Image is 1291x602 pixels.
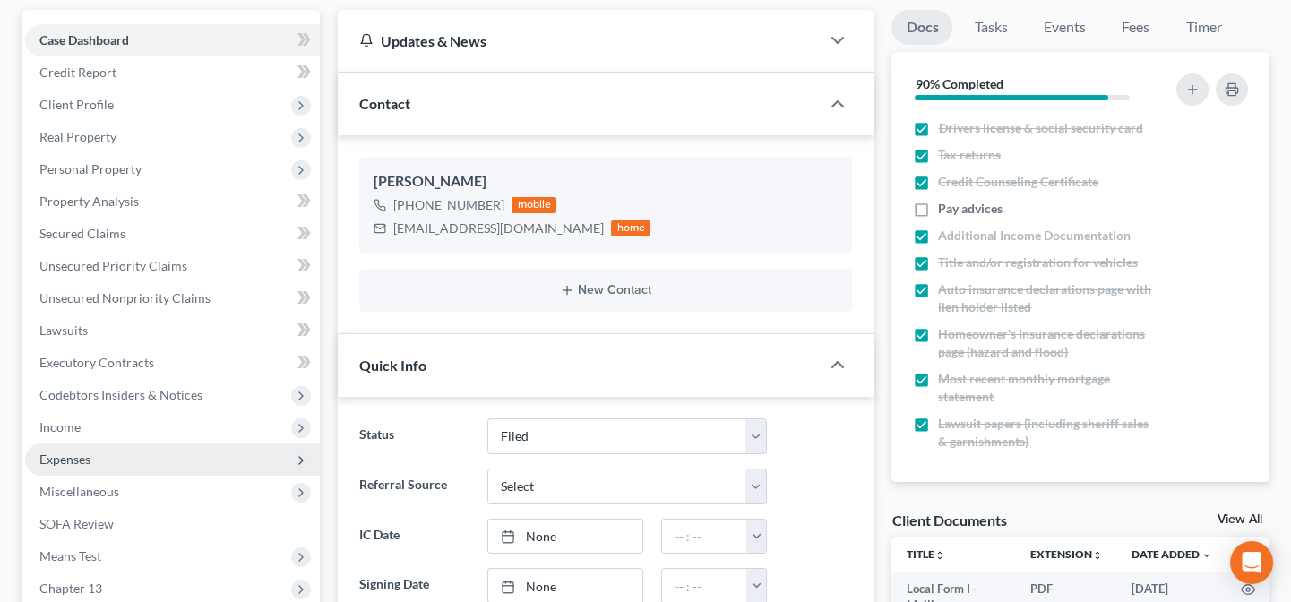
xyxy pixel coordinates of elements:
[39,387,202,402] span: Codebtors Insiders & Notices
[1092,550,1103,561] i: unfold_more
[1230,541,1273,584] div: Open Intercom Messenger
[39,355,154,370] span: Executory Contracts
[938,370,1159,406] span: Most recent monthly mortgage statement
[39,580,102,596] span: Chapter 13
[891,511,1006,529] div: Client Documents
[25,24,320,56] a: Case Dashboard
[393,219,604,237] div: [EMAIL_ADDRESS][DOMAIN_NAME]
[25,508,320,540] a: SOFA Review
[39,484,119,499] span: Miscellaneous
[938,173,1098,191] span: Credit Counseling Certificate
[938,200,1003,218] span: Pay advices
[512,197,556,213] div: mobile
[25,185,320,218] a: Property Analysis
[938,146,1001,164] span: Tax returns
[1132,547,1212,561] a: Date Added expand_more
[934,550,944,561] i: unfold_more
[938,325,1159,361] span: Homeowner's Insurance declarations page (hazard and flood)
[662,520,747,554] input: -- : --
[891,10,952,45] a: Docs
[938,119,1142,137] span: Drivers license & social security card
[374,171,838,193] div: [PERSON_NAME]
[25,56,320,89] a: Credit Report
[938,280,1159,316] span: Auto insurance declarations page with lien holder listed
[350,418,478,454] label: Status
[488,520,642,554] a: None
[374,283,838,297] button: New Contact
[915,76,1003,91] strong: 90% Completed
[1106,10,1164,45] a: Fees
[39,161,142,176] span: Personal Property
[938,227,1131,245] span: Additional Income Documentation
[39,32,129,47] span: Case Dashboard
[25,218,320,250] a: Secured Claims
[39,548,101,563] span: Means Test
[1171,10,1235,45] a: Timer
[39,419,81,434] span: Income
[906,547,944,561] a: Titleunfold_more
[39,322,88,338] span: Lawsuits
[359,95,410,112] span: Contact
[1030,547,1103,561] a: Extensionunfold_more
[39,451,90,467] span: Expenses
[25,314,320,347] a: Lawsuits
[960,10,1021,45] a: Tasks
[350,469,478,504] label: Referral Source
[39,290,211,305] span: Unsecured Nonpriority Claims
[39,64,116,80] span: Credit Report
[359,357,426,374] span: Quick Info
[359,31,798,50] div: Updates & News
[938,415,1159,451] span: Lawsuit papers (including sheriff sales & garnishments)
[39,516,114,531] span: SOFA Review
[39,226,125,241] span: Secured Claims
[39,193,139,209] span: Property Analysis
[39,97,114,112] span: Client Profile
[39,129,116,144] span: Real Property
[393,196,504,214] div: [PHONE_NUMBER]
[1201,550,1212,561] i: expand_more
[39,258,187,273] span: Unsecured Priority Claims
[1218,513,1262,526] a: View All
[25,282,320,314] a: Unsecured Nonpriority Claims
[25,347,320,379] a: Executory Contracts
[1028,10,1099,45] a: Events
[938,254,1138,271] span: Title and/or registration for vehicles
[25,250,320,282] a: Unsecured Priority Claims
[611,220,650,236] div: home
[350,519,478,555] label: IC Date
